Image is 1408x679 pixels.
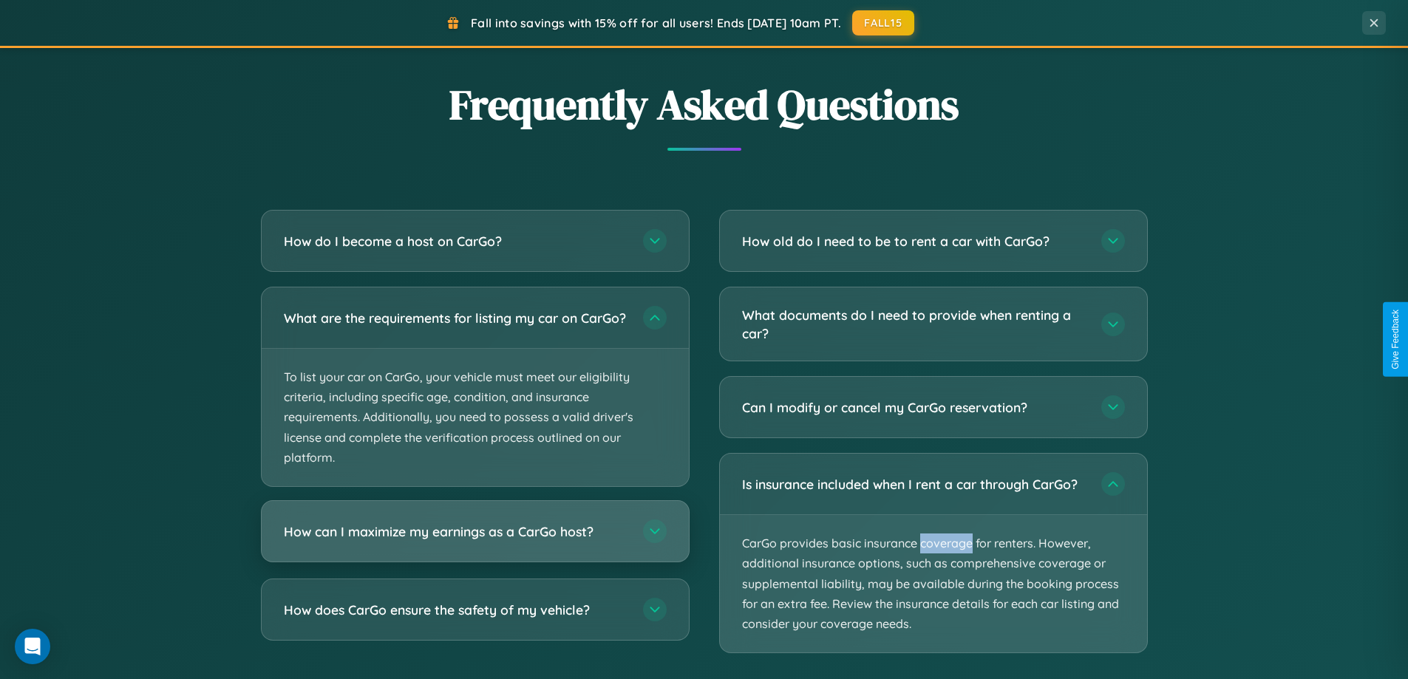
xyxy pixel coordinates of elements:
h3: What documents do I need to provide when renting a car? [742,306,1086,342]
h3: How old do I need to be to rent a car with CarGo? [742,232,1086,250]
h2: Frequently Asked Questions [261,76,1148,133]
h3: Is insurance included when I rent a car through CarGo? [742,475,1086,494]
div: Open Intercom Messenger [15,629,50,664]
p: To list your car on CarGo, your vehicle must meet our eligibility criteria, including specific ag... [262,349,689,486]
span: Fall into savings with 15% off for all users! Ends [DATE] 10am PT. [471,16,841,30]
h3: How does CarGo ensure the safety of my vehicle? [284,601,628,619]
p: CarGo provides basic insurance coverage for renters. However, additional insurance options, such ... [720,515,1147,652]
h3: Can I modify or cancel my CarGo reservation? [742,398,1086,417]
h3: How can I maximize my earnings as a CarGo host? [284,522,628,541]
h3: What are the requirements for listing my car on CarGo? [284,309,628,327]
h3: How do I become a host on CarGo? [284,232,628,250]
div: Give Feedback [1390,310,1401,369]
button: FALL15 [852,10,914,35]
